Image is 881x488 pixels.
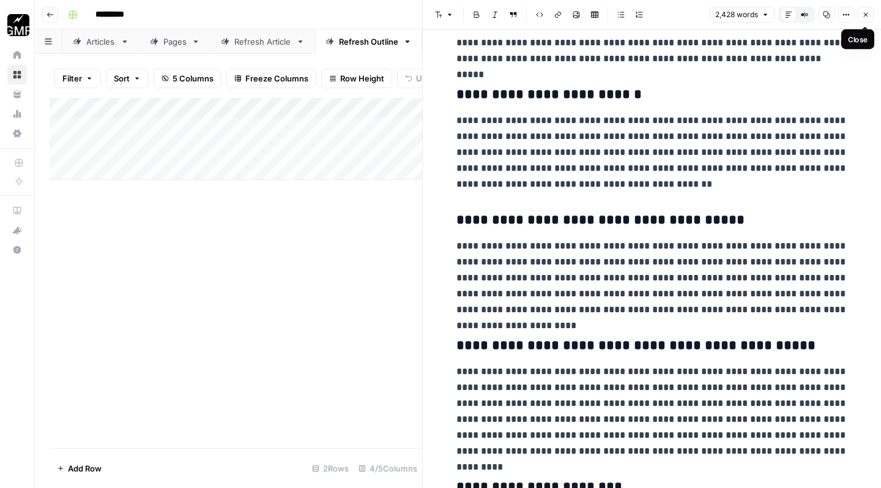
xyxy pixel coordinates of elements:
span: 5 Columns [173,72,214,84]
a: Refresh Article [210,29,315,54]
div: Refresh Article [234,36,291,48]
button: 2,428 words [710,7,775,23]
a: Usage [7,104,27,124]
span: Freeze Columns [245,72,308,84]
button: Undo [397,69,445,88]
span: Row Height [340,72,384,84]
a: Articles [62,29,139,54]
button: Workspace: Growth Marketing Pro [7,10,27,40]
img: Growth Marketing Pro Logo [7,14,29,36]
a: Browse [7,65,27,84]
a: AirOps Academy [7,201,27,220]
button: Help + Support [7,240,27,260]
div: Close [848,34,868,45]
button: Row Height [321,69,392,88]
span: Filter [62,72,82,84]
a: Your Data [7,84,27,104]
div: 4/5 Columns [354,459,422,478]
button: Sort [106,69,149,88]
span: Add Row [68,462,102,475]
span: Sort [114,72,130,84]
button: 5 Columns [154,69,221,88]
a: Pages [139,29,210,54]
span: Undo [416,72,437,84]
a: Settings [7,124,27,143]
button: Add Row [50,459,109,478]
button: What's new? [7,220,27,240]
div: Pages [163,36,187,48]
div: What's new? [8,221,26,239]
button: Freeze Columns [226,69,316,88]
a: Refresh Outline [315,29,422,54]
div: Articles [86,36,116,48]
div: 2 Rows [307,459,354,478]
div: Refresh Outline [339,36,398,48]
a: Home [7,45,27,65]
button: Filter [54,69,101,88]
span: 2,428 words [715,9,758,20]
